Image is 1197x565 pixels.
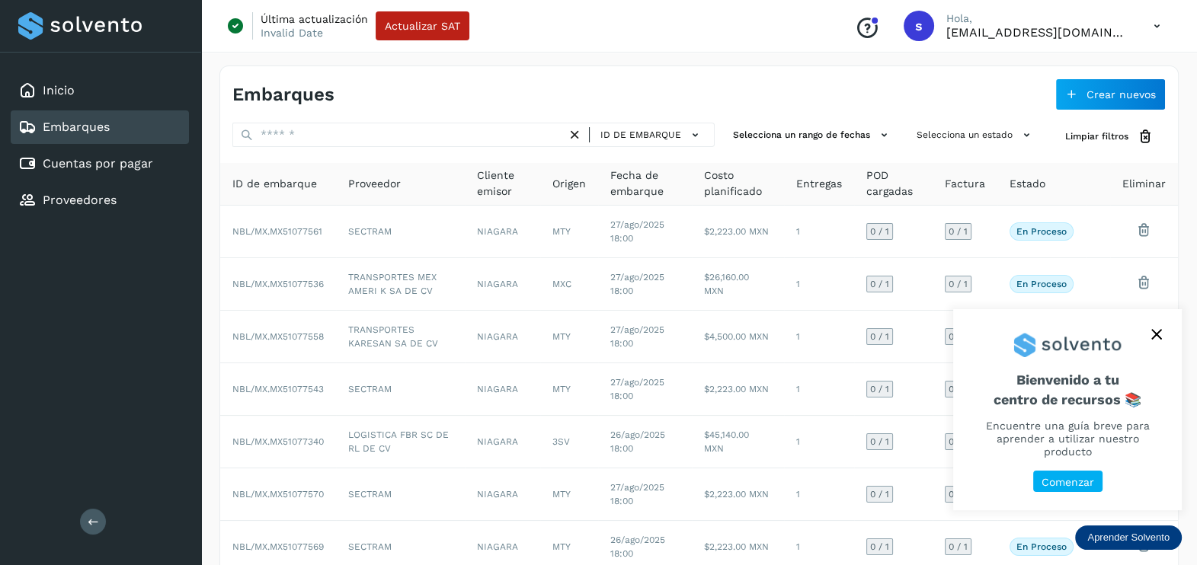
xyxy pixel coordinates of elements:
td: SECTRAM [336,468,465,521]
button: Limpiar filtros [1053,123,1166,151]
td: MTY [540,363,598,416]
span: Entregas [796,176,842,192]
span: 0 / 1 [870,332,889,341]
span: 0 / 1 [949,227,968,236]
span: NBL/MX.MX51077340 [232,436,324,447]
div: Embarques [11,110,189,144]
td: NIAGARA [465,258,540,311]
span: 0 / 1 [949,437,968,446]
td: TRANSPORTES KARESAN SA DE CV [336,311,465,363]
span: 0 / 1 [949,279,968,289]
div: Aprender Solvento [1075,525,1182,550]
td: $2,223.00 MXN [692,206,784,258]
span: 0 / 1 [949,542,968,551]
button: ID de embarque [596,124,708,146]
td: 1 [784,468,854,521]
a: Embarques [43,120,110,134]
td: MTY [540,311,598,363]
div: Proveedores [11,184,189,217]
span: Crear nuevos [1087,89,1156,100]
span: Cliente emisor [477,168,528,200]
p: smedina@niagarawater.com [946,25,1129,40]
td: $2,223.00 MXN [692,363,784,416]
p: En proceso [1016,279,1067,289]
span: NBL/MX.MX51077570 [232,489,324,500]
p: Aprender Solvento [1087,531,1170,544]
td: $26,160.00 MXN [692,258,784,311]
span: POD cargadas [866,168,920,200]
span: Origen [552,176,586,192]
td: NIAGARA [465,416,540,468]
span: Proveedor [348,176,401,192]
td: NIAGARA [465,311,540,363]
td: $4,500.00 MXN [692,311,784,363]
button: Selecciona un rango de fechas [727,123,898,148]
td: 1 [784,206,854,258]
h4: Embarques [232,84,334,106]
td: MXC [540,258,598,311]
span: Estado [1010,176,1045,192]
button: Comenzar [1033,471,1103,493]
span: 0 / 1 [949,490,968,499]
span: 0 / 1 [870,490,889,499]
span: Costo planificado [704,168,772,200]
span: Factura [945,176,985,192]
p: Invalid Date [261,26,323,40]
span: 0 / 1 [870,385,889,394]
div: Inicio [11,74,189,107]
span: 26/ago/2025 18:00 [610,429,665,454]
td: LOGISTICA FBR SC DE RL DE CV [336,416,465,468]
span: NBL/MX.MX51077561 [232,226,322,237]
span: 0 / 1 [870,542,889,551]
td: 3SV [540,416,598,468]
td: NIAGARA [465,206,540,258]
a: Inicio [43,83,75,97]
td: $45,140.00 MXN [692,416,784,468]
span: NBL/MX.MX51077558 [232,331,324,342]
p: Hola, [946,12,1129,25]
button: Crear nuevos [1055,78,1166,110]
td: SECTRAM [336,206,465,258]
button: Actualizar SAT [376,11,469,40]
a: Proveedores [43,193,117,207]
p: centro de recursos 📚 [971,391,1163,408]
div: Cuentas por pagar [11,147,189,180]
span: 0 / 1 [949,385,968,394]
p: Encuentre una guía breve para aprender a utilizar nuestro producto [971,420,1163,458]
p: Comenzar [1042,476,1094,489]
span: NBL/MX.MX51077536 [232,279,324,289]
td: NIAGARA [465,468,540,521]
a: Cuentas por pagar [43,156,153,171]
span: 27/ago/2025 18:00 [610,272,664,296]
span: 0 / 1 [870,437,889,446]
td: SECTRAM [336,363,465,416]
span: ID de embarque [600,128,681,142]
td: NIAGARA [465,363,540,416]
span: NBL/MX.MX51077569 [232,541,324,552]
p: En proceso [1016,226,1067,237]
span: Limpiar filtros [1065,129,1128,143]
td: 1 [784,311,854,363]
span: 0 / 1 [870,279,889,289]
span: 27/ago/2025 18:00 [610,219,664,244]
span: 27/ago/2025 18:00 [610,377,664,401]
td: MTY [540,206,598,258]
td: 1 [784,416,854,468]
span: 27/ago/2025 18:00 [610,324,664,349]
span: Fecha de embarque [610,168,680,200]
button: Selecciona un estado [911,123,1041,148]
span: 0 / 1 [949,332,968,341]
td: 1 [784,258,854,311]
td: TRANSPORTES MEX AMERI K SA DE CV [336,258,465,311]
div: Aprender Solvento [953,309,1182,510]
span: NBL/MX.MX51077543 [232,384,324,394]
p: Última actualización [261,12,368,26]
span: 0 / 1 [870,227,889,236]
td: 1 [784,363,854,416]
p: En proceso [1016,541,1067,552]
span: ID de embarque [232,176,317,192]
span: Eliminar [1122,176,1166,192]
span: Actualizar SAT [385,21,460,31]
td: MTY [540,468,598,521]
span: 26/ago/2025 18:00 [610,535,665,559]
